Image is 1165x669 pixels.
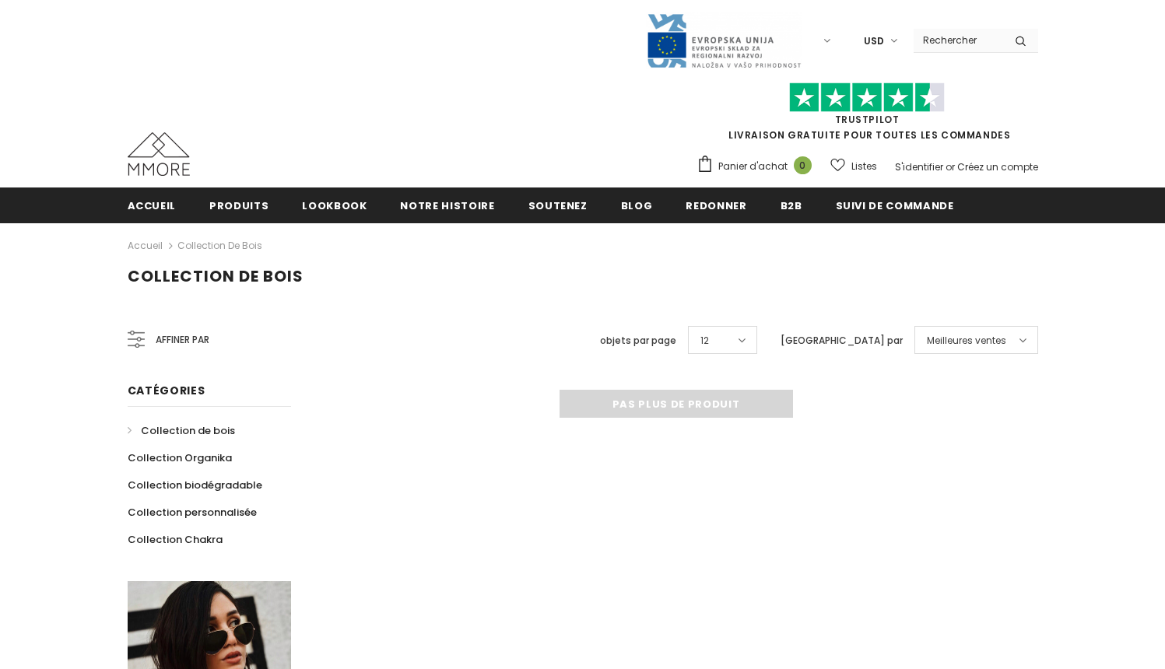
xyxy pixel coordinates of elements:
[836,187,954,222] a: Suivi de commande
[128,383,205,398] span: Catégories
[128,187,177,222] a: Accueil
[177,239,262,252] a: Collection de bois
[781,187,802,222] a: B2B
[400,198,494,213] span: Notre histoire
[302,198,367,213] span: Lookbook
[209,198,268,213] span: Produits
[830,152,877,180] a: Listes
[914,29,1003,51] input: Search Site
[836,198,954,213] span: Suivi de commande
[957,160,1038,173] a: Créez un compte
[528,198,588,213] span: soutenez
[528,187,588,222] a: soutenez
[128,198,177,213] span: Accueil
[718,159,788,174] span: Panier d'achat
[128,265,304,287] span: Collection de bois
[864,33,884,49] span: USD
[209,187,268,222] a: Produits
[946,160,955,173] span: or
[128,417,235,444] a: Collection de bois
[302,187,367,222] a: Lookbook
[128,450,232,465] span: Collection Organika
[621,187,653,222] a: Blog
[646,33,802,47] a: Javni Razpis
[128,532,223,547] span: Collection Chakra
[128,444,232,471] a: Collection Organika
[156,331,209,349] span: Affiner par
[128,478,262,492] span: Collection biodégradable
[794,156,812,174] span: 0
[851,159,877,174] span: Listes
[600,333,676,349] label: objets par page
[400,187,494,222] a: Notre histoire
[781,333,903,349] label: [GEOGRAPHIC_DATA] par
[927,333,1006,349] span: Meilleures ventes
[128,505,257,520] span: Collection personnalisée
[621,198,653,213] span: Blog
[141,423,235,438] span: Collection de bois
[895,160,943,173] a: S'identifier
[835,113,900,126] a: TrustPilot
[128,132,190,176] img: Cas MMORE
[128,236,163,255] a: Accueil
[128,471,262,499] a: Collection biodégradable
[781,198,802,213] span: B2B
[697,155,819,178] a: Panier d'achat 0
[128,526,223,553] a: Collection Chakra
[686,198,746,213] span: Redonner
[686,187,746,222] a: Redonner
[789,82,945,113] img: Faites confiance aux étoiles pilotes
[128,499,257,526] a: Collection personnalisée
[646,12,802,69] img: Javni Razpis
[697,89,1038,142] span: LIVRAISON GRATUITE POUR TOUTES LES COMMANDES
[700,333,709,349] span: 12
